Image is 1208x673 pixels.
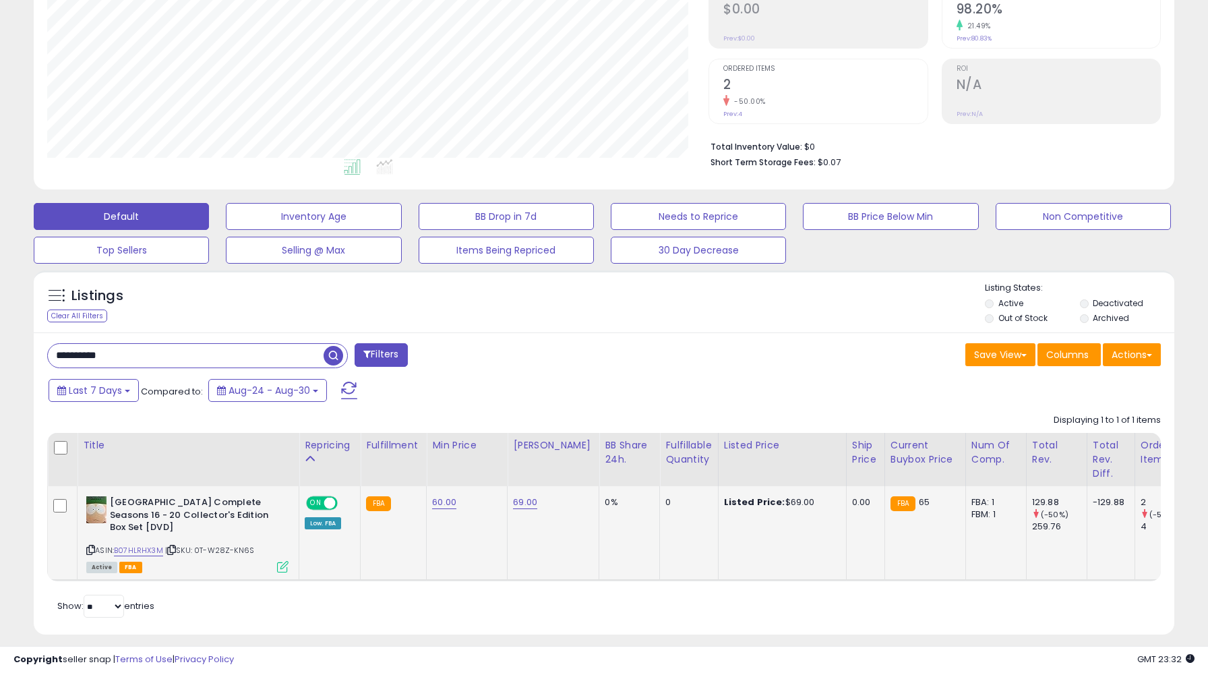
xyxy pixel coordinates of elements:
div: seller snap | | [13,653,234,666]
button: Non Competitive [996,203,1171,230]
p: Listing States: [985,282,1174,295]
div: Ordered Items [1141,438,1190,467]
button: Selling @ Max [226,237,401,264]
span: 2025-09-7 23:32 GMT [1137,653,1195,666]
small: Prev: N/A [957,110,983,118]
span: FBA [119,562,142,573]
span: Columns [1046,348,1089,361]
div: Min Price [432,438,502,452]
small: 21.49% [963,21,991,31]
div: Listed Price [724,438,841,452]
b: Short Term Storage Fees: [711,156,816,168]
small: Prev: 4 [723,110,742,118]
a: 60.00 [432,496,456,509]
label: Archived [1093,312,1129,324]
div: 0% [605,496,649,508]
div: 0.00 [852,496,874,508]
div: 4 [1141,521,1195,533]
small: FBA [366,496,391,511]
div: Clear All Filters [47,310,107,322]
button: BB Drop in 7d [419,203,594,230]
small: (-50%) [1149,509,1177,520]
div: 0 [665,496,707,508]
div: 2 [1141,496,1195,508]
div: $69.00 [724,496,836,508]
span: | SKU: 0T-W28Z-KN6S [165,545,254,556]
span: $0.07 [818,156,841,169]
small: Prev: $0.00 [723,34,755,42]
div: Repricing [305,438,355,452]
h2: N/A [957,77,1160,95]
small: FBA [890,496,915,511]
small: Prev: 80.83% [957,34,992,42]
a: B07HLRHX3M [114,545,163,556]
button: Top Sellers [34,237,209,264]
button: Aug-24 - Aug-30 [208,379,327,402]
div: 129.88 [1032,496,1087,508]
span: 65 [919,496,930,508]
div: Fulfillment [366,438,421,452]
h2: $0.00 [723,1,927,20]
a: 69.00 [513,496,537,509]
div: Num of Comp. [971,438,1021,467]
div: 259.76 [1032,521,1087,533]
button: Filters [355,343,407,367]
a: Privacy Policy [175,653,234,666]
div: [PERSON_NAME] [513,438,593,452]
div: -129.88 [1093,496,1124,508]
label: Out of Stock [998,312,1048,324]
button: Items Being Repriced [419,237,594,264]
button: BB Price Below Min [803,203,978,230]
button: Default [34,203,209,230]
span: Ordered Items [723,65,927,73]
a: Terms of Use [115,653,173,666]
button: Inventory Age [226,203,401,230]
span: OFF [336,498,357,509]
div: Title [83,438,293,452]
div: Current Buybox Price [890,438,960,467]
span: Aug-24 - Aug-30 [229,384,310,397]
small: (-50%) [1041,509,1068,520]
button: Last 7 Days [49,379,139,402]
div: FBA: 1 [971,496,1016,508]
span: All listings currently available for purchase on Amazon [86,562,117,573]
button: Actions [1103,343,1161,366]
small: -50.00% [729,96,766,107]
div: ASIN: [86,496,289,571]
button: Columns [1037,343,1101,366]
div: Ship Price [852,438,879,467]
span: ON [307,498,324,509]
div: Displaying 1 to 1 of 1 items [1054,414,1161,427]
div: Total Rev. [1032,438,1081,467]
div: Total Rev. Diff. [1093,438,1129,481]
h2: 98.20% [957,1,1160,20]
h5: Listings [71,287,123,305]
span: Last 7 Days [69,384,122,397]
li: $0 [711,138,1151,154]
h2: 2 [723,77,927,95]
b: [GEOGRAPHIC_DATA] Complete Seasons 16 - 20 Collector's Edition Box Set [DVD] [110,496,274,537]
div: Low. FBA [305,517,341,529]
span: Compared to: [141,385,203,398]
button: Save View [965,343,1035,366]
div: BB Share 24h. [605,438,654,467]
button: 30 Day Decrease [611,237,786,264]
div: Fulfillable Quantity [665,438,712,467]
div: FBM: 1 [971,508,1016,521]
b: Listed Price: [724,496,785,508]
label: Deactivated [1093,297,1143,309]
button: Needs to Reprice [611,203,786,230]
label: Active [998,297,1023,309]
img: 31N3ETIKQYL._SL40_.jpg [86,496,107,523]
span: ROI [957,65,1160,73]
b: Total Inventory Value: [711,141,802,152]
span: Show: entries [57,599,154,612]
strong: Copyright [13,653,63,666]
